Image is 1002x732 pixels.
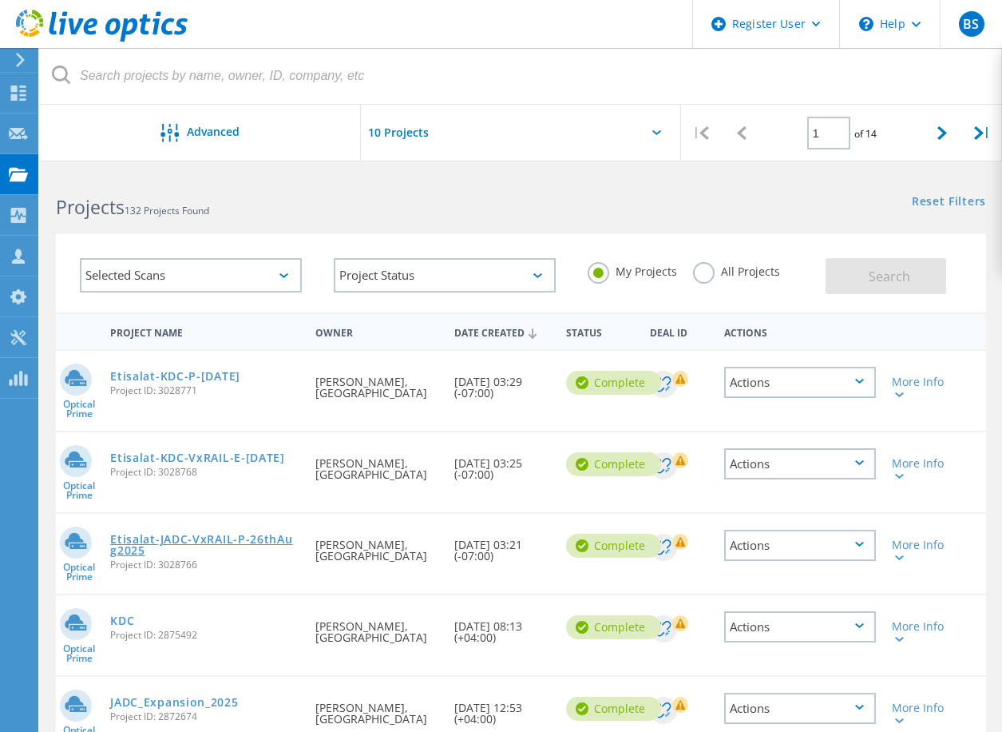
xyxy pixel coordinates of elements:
[724,693,876,724] div: Actions
[446,595,558,659] div: [DATE] 08:13 (+04:00)
[681,105,721,161] div: |
[446,351,558,415] div: [DATE] 03:29 (-07:00)
[724,530,876,561] div: Actions
[187,126,240,137] span: Advanced
[110,467,299,477] span: Project ID: 3028768
[892,702,950,725] div: More Info
[724,611,876,642] div: Actions
[110,631,299,640] span: Project ID: 2875492
[566,697,661,721] div: Complete
[110,712,299,722] span: Project ID: 2872674
[558,316,642,346] div: Status
[859,17,873,31] svg: \n
[56,563,102,582] span: Optical Prime
[566,534,661,558] div: Complete
[446,514,558,578] div: [DATE] 03:21 (-07:00)
[307,595,447,659] div: [PERSON_NAME], [GEOGRAPHIC_DATA]
[56,400,102,419] span: Optical Prime
[307,351,447,415] div: [PERSON_NAME], [GEOGRAPHIC_DATA]
[110,386,299,396] span: Project ID: 3028771
[80,258,302,292] div: Selected Scans
[110,615,134,627] a: KDC
[892,621,950,643] div: More Info
[724,367,876,398] div: Actions
[566,371,661,395] div: Complete
[566,615,661,639] div: Complete
[125,204,209,217] span: 132 Projects Found
[566,452,661,476] div: Complete
[892,539,950,562] div: More Info
[892,458,950,480] div: More Info
[110,452,285,463] a: Etisalat-KDC-VxRAIL-E-[DATE]
[56,644,102,663] span: Optical Prime
[869,268,910,285] span: Search
[16,34,188,45] a: Live Optics Dashboard
[446,316,558,347] div: Date Created
[826,258,946,294] button: Search
[854,127,877,141] span: of 14
[588,262,677,277] label: My Projects
[724,448,876,479] div: Actions
[110,697,238,708] a: JADC_Expansion_2025
[642,316,716,346] div: Deal Id
[446,432,558,496] div: [DATE] 03:25 (-07:00)
[110,560,299,570] span: Project ID: 3028766
[963,18,979,30] span: BS
[110,371,240,382] a: Etisalat-KDC-P-[DATE]
[716,316,884,346] div: Actions
[56,481,102,500] span: Optical Prime
[912,196,986,209] a: Reset Filters
[962,105,1002,161] div: |
[334,258,556,292] div: Project Status
[102,316,307,346] div: Project Name
[307,514,447,578] div: [PERSON_NAME], [GEOGRAPHIC_DATA]
[693,262,780,277] label: All Projects
[110,534,299,556] a: Etisalat-JADC-VxRAIL-P-26thAug2025
[307,432,447,496] div: [PERSON_NAME], [GEOGRAPHIC_DATA]
[892,376,950,399] div: More Info
[307,316,447,346] div: Owner
[56,194,125,220] b: Projects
